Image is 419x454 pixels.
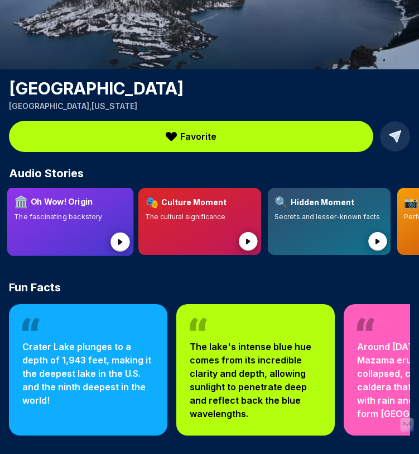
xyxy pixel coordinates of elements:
[291,197,354,208] h3: Hidden Moment
[190,340,321,420] p: The lake's intense blue hue comes from its incredible clarity and depth, allowing sunlight to pen...
[274,195,288,210] span: 🔍
[274,212,384,221] p: Secrets and lesser-known facts
[145,195,159,210] span: 🎭
[9,280,410,295] h2: Fun Facts
[31,196,93,208] h3: Oh Wow! Origin
[14,194,28,210] span: 🏛️
[145,212,254,221] p: The cultural significance
[404,195,418,210] span: 📸
[14,212,127,221] p: The fascinating backstory
[9,165,84,181] span: Audio Stories
[9,121,373,152] button: Favorite
[180,130,216,143] span: Favorite
[161,197,227,208] h3: Culture Moment
[9,101,410,112] p: [GEOGRAPHIC_DATA] , [US_STATE]
[9,78,410,98] h1: [GEOGRAPHIC_DATA]
[22,340,154,407] p: Crater Lake plunges to a depth of 1,943 feet, making it the deepest lake in the U.S. and the nint...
